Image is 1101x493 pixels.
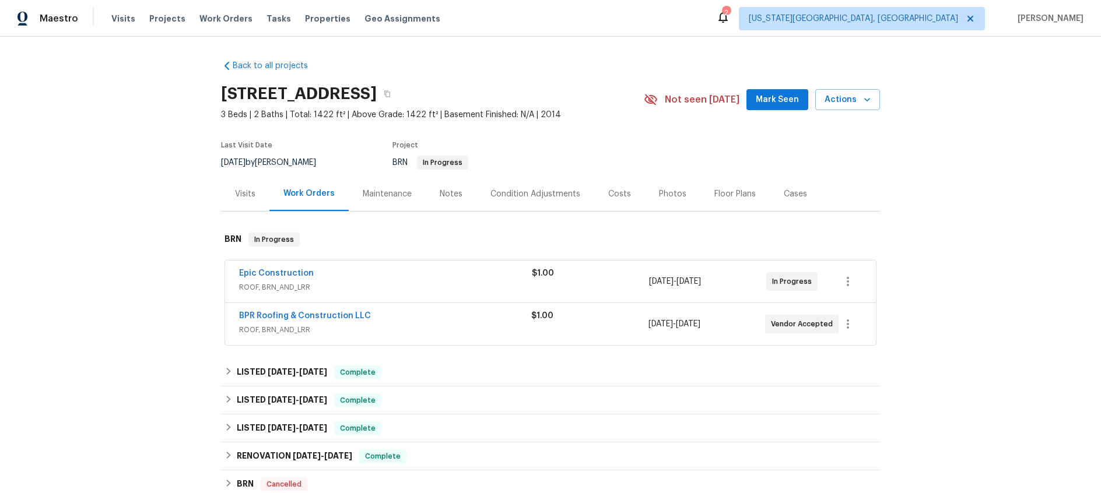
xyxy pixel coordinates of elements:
[237,365,327,379] h6: LISTED
[221,221,880,258] div: BRN In Progress
[392,159,468,167] span: BRN
[221,88,377,100] h2: [STREET_ADDRESS]
[239,269,314,277] a: Epic Construction
[392,142,418,149] span: Project
[149,13,185,24] span: Projects
[237,477,254,491] h6: BRN
[299,424,327,432] span: [DATE]
[324,452,352,460] span: [DATE]
[1013,13,1084,24] span: [PERSON_NAME]
[221,358,880,386] div: LISTED [DATE]-[DATE]Complete
[335,367,380,378] span: Complete
[749,13,958,24] span: [US_STATE][GEOGRAPHIC_DATA], [GEOGRAPHIC_DATA]
[771,318,837,330] span: Vendor Accepted
[268,424,327,432] span: -
[335,422,380,434] span: Complete
[532,269,554,277] span: $1.00
[221,414,880,442] div: LISTED [DATE]-[DATE]Complete
[756,93,799,107] span: Mark Seen
[239,324,531,336] span: ROOF, BRN_AND_LRR
[237,449,352,463] h6: RENOVATION
[659,188,686,200] div: Photos
[40,13,78,24] span: Maestro
[784,188,807,200] div: Cases
[237,393,327,407] h6: LISTED
[262,478,306,490] span: Cancelled
[221,159,246,167] span: [DATE]
[221,156,330,170] div: by [PERSON_NAME]
[268,368,327,376] span: -
[235,188,255,200] div: Visits
[377,83,398,104] button: Copy Address
[267,15,291,23] span: Tasks
[665,94,739,105] span: Not seen [DATE]
[239,281,532,293] span: ROOF, BRN_AND_LRR
[649,276,701,287] span: -
[746,89,808,111] button: Mark Seen
[418,159,467,166] span: In Progress
[221,386,880,414] div: LISTED [DATE]-[DATE]Complete
[648,320,673,328] span: [DATE]
[360,450,405,462] span: Complete
[299,368,327,376] span: [DATE]
[283,188,335,199] div: Work Orders
[221,109,644,121] span: 3 Beds | 2 Baths | Total: 1422 ft² | Above Grade: 1422 ft² | Basement Finished: N/A | 2014
[676,320,700,328] span: [DATE]
[268,424,296,432] span: [DATE]
[714,188,756,200] div: Floor Plans
[648,318,700,330] span: -
[608,188,631,200] div: Costs
[772,276,816,287] span: In Progress
[825,93,871,107] span: Actions
[199,13,253,24] span: Work Orders
[221,60,333,72] a: Back to all projects
[676,277,701,286] span: [DATE]
[268,396,327,404] span: -
[305,13,350,24] span: Properties
[225,233,241,246] h6: BRN
[293,452,352,460] span: -
[237,421,327,435] h6: LISTED
[649,277,674,286] span: [DATE]
[239,312,371,320] a: BPR Roofing & Construction LLC
[363,188,412,200] div: Maintenance
[293,452,321,460] span: [DATE]
[299,396,327,404] span: [DATE]
[490,188,580,200] div: Condition Adjustments
[335,395,380,406] span: Complete
[268,396,296,404] span: [DATE]
[111,13,135,24] span: Visits
[440,188,462,200] div: Notes
[221,442,880,470] div: RENOVATION [DATE]-[DATE]Complete
[250,234,299,245] span: In Progress
[531,312,553,320] span: $1.00
[815,89,880,111] button: Actions
[221,142,272,149] span: Last Visit Date
[268,368,296,376] span: [DATE]
[722,7,730,19] div: 2
[364,13,440,24] span: Geo Assignments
